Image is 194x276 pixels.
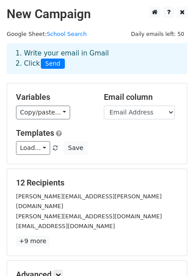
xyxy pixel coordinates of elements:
a: School Search [47,31,87,37]
button: Save [64,141,87,155]
a: Load... [16,141,50,155]
h5: Variables [16,92,91,102]
h5: Email column [104,92,178,102]
a: +9 more [16,236,49,247]
h2: New Campaign [7,7,187,22]
small: Google Sheet: [7,31,87,37]
h5: 12 Recipients [16,178,178,188]
small: [PERSON_NAME][EMAIL_ADDRESS][PERSON_NAME][DOMAIN_NAME] [16,193,162,210]
iframe: Chat Widget [150,233,194,276]
a: Daily emails left: 50 [128,31,187,37]
small: [EMAIL_ADDRESS][DOMAIN_NAME] [16,223,115,229]
a: Templates [16,128,54,138]
small: [PERSON_NAME][EMAIL_ADDRESS][DOMAIN_NAME] [16,213,162,220]
div: 1. Write your email in Gmail 2. Click [9,48,185,69]
a: Copy/paste... [16,106,70,119]
span: Daily emails left: 50 [128,29,187,39]
span: Send [41,59,65,69]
